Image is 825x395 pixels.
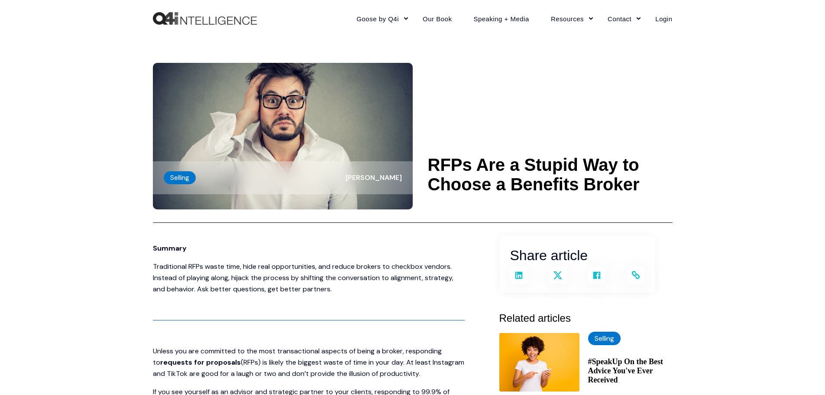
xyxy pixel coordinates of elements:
a: Share on LinkedIn [510,267,527,284]
label: Selling [588,332,621,345]
span: (RFPs) is likely the biggest waste of time in your day. At least Instagram and TikTok are good fo... [153,358,464,378]
span: Unless you are committed to the most transactional aspects of being a broker, responding to [153,346,442,367]
a: Share on X [549,267,566,284]
a: Share on Facebook [588,267,605,284]
a: #SpeakUp On the Best Advice You've Ever Received [588,357,673,385]
label: Selling [164,171,196,184]
span: [PERSON_NAME] [346,173,402,182]
h2: Share article [510,245,644,267]
span: requests for proposals [160,358,241,367]
img: Q4intelligence, LLC logo [153,12,257,25]
span: Summary [153,244,187,253]
h1: RFPs Are a Stupid Way to Choose a Benefits Broker [428,155,673,194]
p: Traditional RFPs waste time, hide real opportunities, and reduce brokers to checkbox vendors. Ins... [153,261,465,295]
h3: Related articles [499,310,673,326]
img: A worker who realizes they did something stupid [153,63,413,209]
a: Copy and share the link [627,267,644,284]
a: Back to Home [153,12,257,25]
